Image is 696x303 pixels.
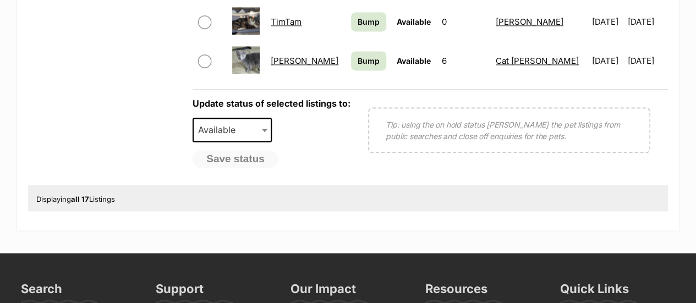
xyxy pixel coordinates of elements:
label: Update status of selected listings to: [193,98,350,109]
a: Bump [351,51,387,70]
span: Available [396,56,430,65]
span: Available [193,118,272,142]
a: TimTam [271,16,302,27]
td: [DATE] [628,42,667,80]
span: Available [194,122,246,137]
span: Available [396,17,430,26]
span: Bump [358,16,380,27]
a: Bump [351,12,387,31]
p: Tip: using the on hold status [PERSON_NAME] the pet listings from public searches and close off e... [386,119,633,142]
a: [PERSON_NAME] [496,16,563,27]
span: Bump [358,55,380,67]
td: [DATE] [628,3,667,41]
td: 6 [437,42,490,80]
td: [DATE] [587,3,626,41]
h3: Search [21,280,62,302]
h3: Support [156,280,204,302]
a: Cat [PERSON_NAME] [496,56,579,66]
a: [PERSON_NAME] [271,56,338,66]
h3: Resources [425,280,487,302]
h3: Quick Links [560,280,629,302]
button: Save status [193,150,278,168]
td: 0 [437,3,490,41]
h3: Our Impact [291,280,356,302]
td: [DATE] [587,42,626,80]
span: Displaying Listings [36,194,115,203]
strong: all 17 [71,194,89,203]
